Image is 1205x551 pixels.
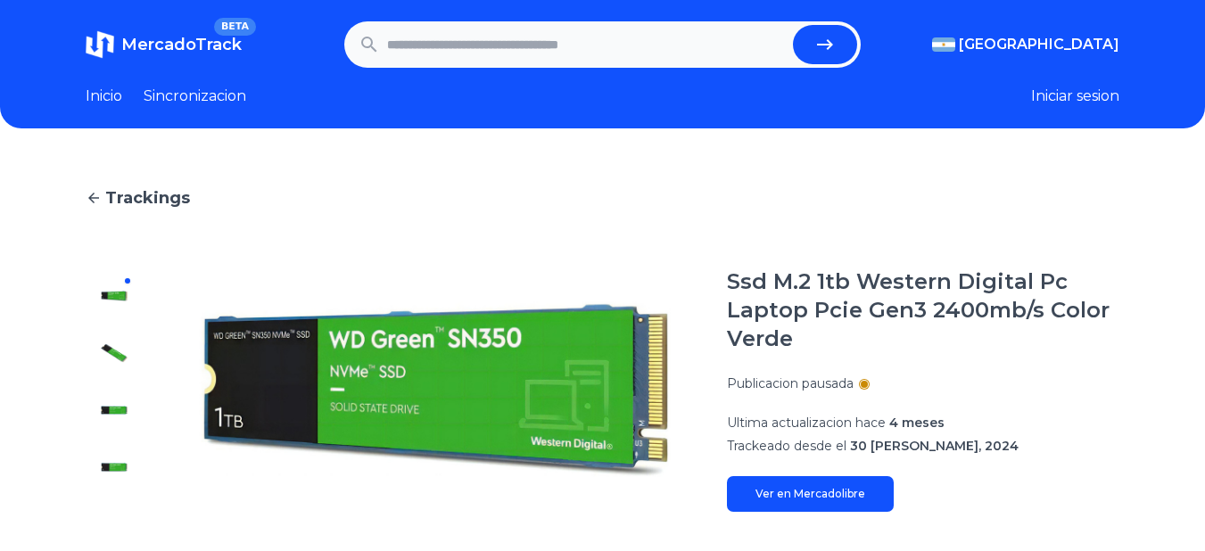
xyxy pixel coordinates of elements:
[100,396,128,424] img: Ssd M.2 1tb Western Digital Pc Laptop Pcie Gen3 2400mb/s Color Verde
[100,339,128,367] img: Ssd M.2 1tb Western Digital Pc Laptop Pcie Gen3 2400mb/s Color Verde
[932,34,1119,55] button: [GEOGRAPHIC_DATA]
[727,415,886,431] span: Ultima actualizacion hace
[100,282,128,310] img: Ssd M.2 1tb Western Digital Pc Laptop Pcie Gen3 2400mb/s Color Verde
[105,185,190,210] span: Trackings
[850,438,1019,454] span: 30 [PERSON_NAME], 2024
[86,86,122,107] a: Inicio
[727,438,846,454] span: Trackeado desde el
[121,35,242,54] span: MercadoTrack
[727,476,894,512] a: Ver en Mercadolibre
[144,86,246,107] a: Sincronizacion
[214,18,256,36] span: BETA
[86,185,1119,210] a: Trackings
[727,267,1119,353] h1: Ssd M.2 1tb Western Digital Pc Laptop Pcie Gen3 2400mb/s Color Verde
[959,34,1119,55] span: [GEOGRAPHIC_DATA]
[100,453,128,481] img: Ssd M.2 1tb Western Digital Pc Laptop Pcie Gen3 2400mb/s Color Verde
[86,30,242,59] a: MercadoTrackBETA
[1031,86,1119,107] button: Iniciar sesion
[178,267,691,512] img: Ssd M.2 1tb Western Digital Pc Laptop Pcie Gen3 2400mb/s Color Verde
[889,415,945,431] span: 4 meses
[86,30,114,59] img: MercadoTrack
[932,37,955,52] img: Argentina
[727,374,854,392] p: Publicacion pausada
